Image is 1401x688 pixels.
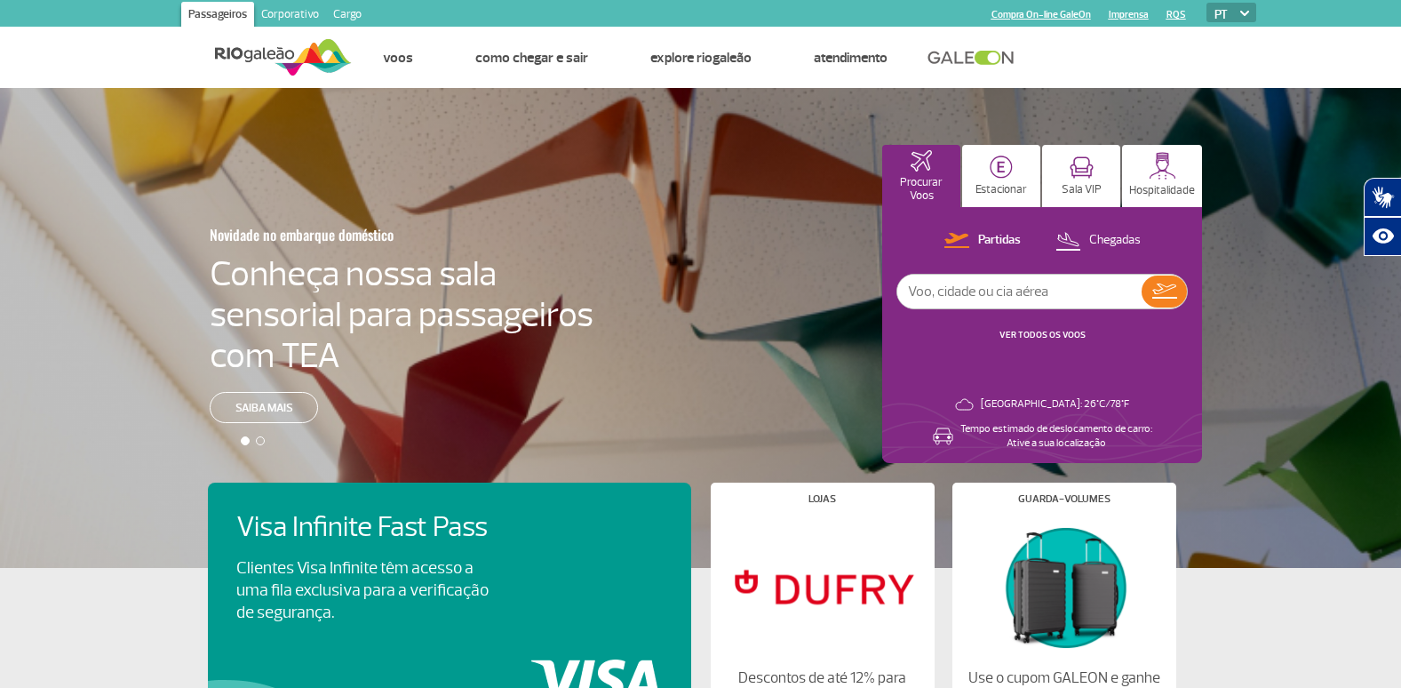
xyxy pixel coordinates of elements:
p: Sala VIP [1062,183,1102,196]
img: vipRoom.svg [1070,156,1094,179]
a: Atendimento [814,49,888,67]
p: Procurar Voos [891,176,951,203]
button: Estacionar [962,145,1040,207]
img: Lojas [725,518,919,655]
a: Corporativo [254,2,326,30]
button: Hospitalidade [1122,145,1202,207]
input: Voo, cidade ou cia aérea [897,275,1142,308]
div: Plugin de acessibilidade da Hand Talk. [1364,178,1401,256]
button: Procurar Voos [882,145,960,207]
a: RQS [1166,9,1186,20]
h4: Conheça nossa sala sensorial para passageiros com TEA [210,253,593,376]
img: Guarda-volumes [967,518,1160,655]
a: Cargo [326,2,369,30]
img: carParkingHome.svg [990,156,1013,179]
p: Clientes Visa Infinite têm acesso a uma fila exclusiva para a verificação de segurança. [236,557,489,624]
a: Visa Infinite Fast PassClientes Visa Infinite têm acesso a uma fila exclusiva para a verificação ... [236,511,663,624]
h3: Novidade no embarque doméstico [210,216,506,253]
img: hospitality.svg [1149,152,1176,180]
button: Partidas [939,229,1026,252]
a: Voos [383,49,413,67]
a: Imprensa [1109,9,1149,20]
a: Saiba mais [210,392,318,423]
a: Como chegar e sair [475,49,588,67]
a: Compra On-line GaleOn [991,9,1091,20]
a: VER TODOS OS VOOS [999,329,1086,340]
p: [GEOGRAPHIC_DATA]: 26°C/78°F [981,397,1129,412]
button: Sala VIP [1042,145,1120,207]
h4: Visa Infinite Fast Pass [236,511,519,544]
a: Explore RIOgaleão [650,49,752,67]
button: Abrir recursos assistivos. [1364,217,1401,256]
p: Partidas [978,232,1021,249]
button: Chegadas [1050,229,1146,252]
p: Chegadas [1089,232,1141,249]
button: VER TODOS OS VOOS [994,328,1091,342]
button: Abrir tradutor de língua de sinais. [1364,178,1401,217]
a: Passageiros [181,2,254,30]
p: Estacionar [975,183,1027,196]
img: airplaneHomeActive.svg [911,150,932,172]
p: Hospitalidade [1129,184,1195,197]
p: Tempo estimado de deslocamento de carro: Ative a sua localização [960,422,1152,451]
h4: Guarda-volumes [1018,494,1110,504]
h4: Lojas [808,494,836,504]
